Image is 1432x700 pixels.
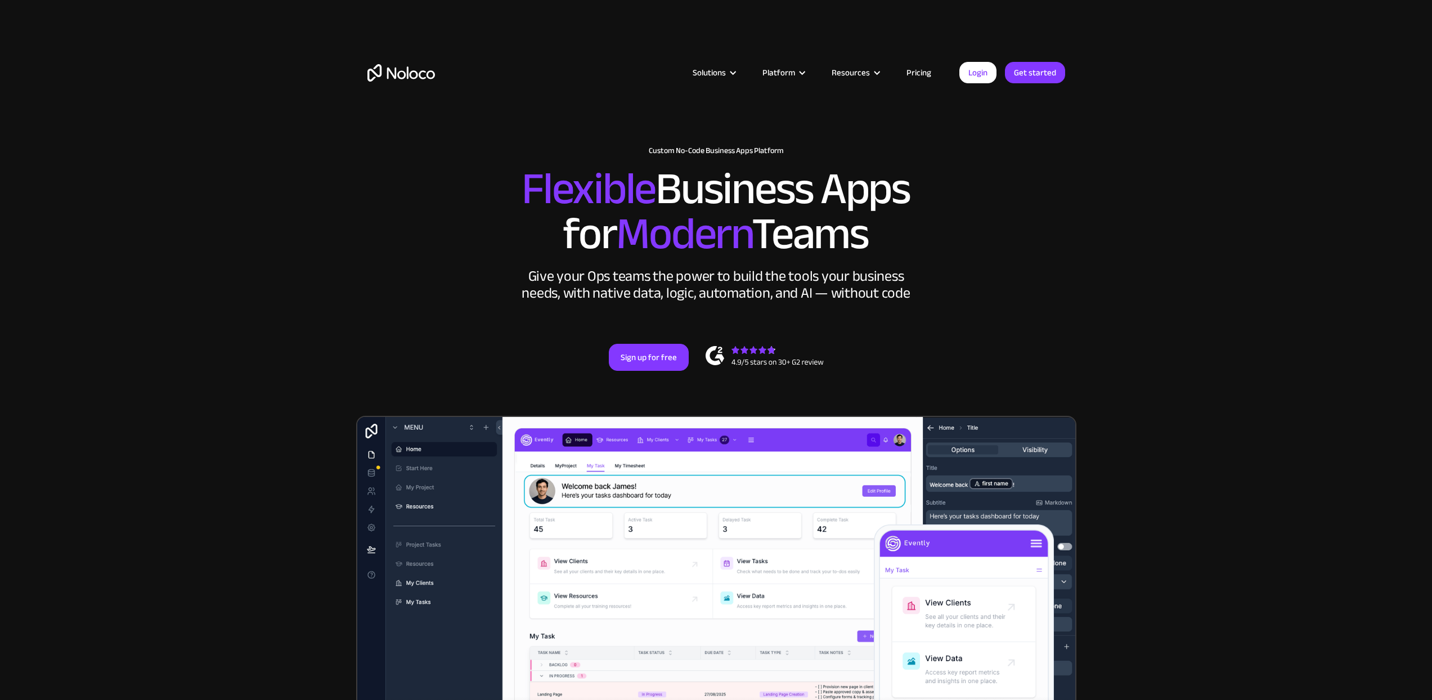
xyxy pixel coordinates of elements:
div: Resources [832,65,870,80]
h2: Business Apps for Teams [367,167,1065,257]
a: Pricing [892,65,945,80]
div: Platform [762,65,795,80]
div: Platform [748,65,818,80]
h1: Custom No-Code Business Apps Platform [367,146,1065,155]
div: Solutions [693,65,726,80]
div: Give your Ops teams the power to build the tools your business needs, with native data, logic, au... [519,268,913,302]
a: Sign up for free [609,344,689,371]
a: home [367,64,435,82]
a: Get started [1005,62,1065,83]
span: Flexible [522,147,656,231]
a: Login [959,62,996,83]
div: Resources [818,65,892,80]
span: Modern [616,192,752,276]
div: Solutions [679,65,748,80]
